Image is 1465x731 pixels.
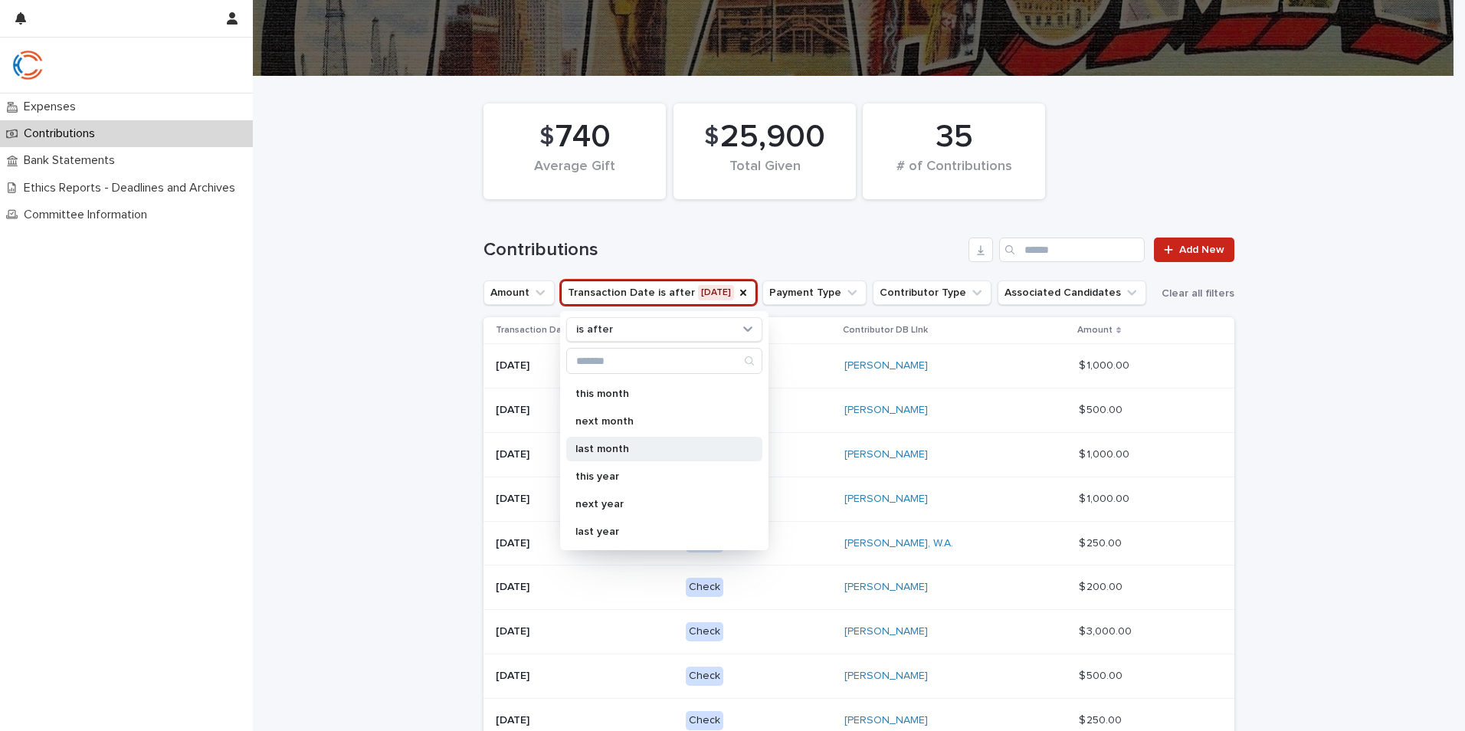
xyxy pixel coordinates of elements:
[575,416,738,427] p: next month
[539,123,554,152] span: $
[496,625,674,638] p: [DATE]
[844,625,928,638] a: [PERSON_NAME]
[12,50,43,80] img: qJrBEDQOT26p5MY9181R
[889,159,1019,191] div: # of Contributions
[496,537,674,550] p: [DATE]
[843,322,928,339] p: Contributor DB LInk
[844,448,928,461] a: [PERSON_NAME]
[483,388,1234,433] tr: [DATE]Credit Card[PERSON_NAME] $ 500.00$ 500.00
[496,404,674,417] p: [DATE]
[1079,445,1132,461] p: $ 1,000.00
[1079,534,1125,550] p: $ 250.00
[844,404,928,417] a: [PERSON_NAME]
[1179,244,1224,255] span: Add New
[18,208,159,222] p: Committee Information
[704,123,719,152] span: $
[1154,238,1234,262] a: Add New
[483,432,1234,477] tr: [DATE]Check[PERSON_NAME] $ 1,000.00$ 1,000.00
[1079,622,1135,638] p: $ 3,000.00
[496,493,674,506] p: [DATE]
[575,471,738,482] p: this year
[18,126,107,141] p: Contributions
[576,323,613,336] p: is after
[844,670,928,683] a: [PERSON_NAME]
[18,153,127,168] p: Bank Statements
[483,477,1234,521] tr: [DATE]Check[PERSON_NAME] $ 1,000.00$ 1,000.00
[496,448,674,461] p: [DATE]
[510,159,640,191] div: Average Gift
[483,239,962,261] h1: Contributions
[496,581,674,594] p: [DATE]
[18,100,88,114] p: Expenses
[720,118,825,156] span: 25,900
[556,118,611,156] span: 740
[873,280,991,305] button: Contributor Type
[889,118,1019,156] div: 35
[18,181,247,195] p: Ethics Reports - Deadlines and Archives
[1079,490,1132,506] p: $ 1,000.00
[496,322,572,339] p: Transaction Date
[844,359,928,372] a: [PERSON_NAME]
[700,159,830,191] div: Total Given
[575,444,738,454] p: last month
[998,280,1146,305] button: Associated Candidates
[483,654,1234,698] tr: [DATE]Check[PERSON_NAME] $ 500.00$ 500.00
[844,493,928,506] a: [PERSON_NAME]
[483,610,1234,654] tr: [DATE]Check[PERSON_NAME] $ 3,000.00$ 3,000.00
[686,667,723,686] div: Check
[686,711,723,730] div: Check
[1079,401,1126,417] p: $ 500.00
[1162,288,1234,299] span: Clear all filters
[561,280,756,305] button: Transaction Date
[483,565,1234,610] tr: [DATE]Check[PERSON_NAME] $ 200.00$ 200.00
[844,714,928,727] a: [PERSON_NAME]
[686,622,723,641] div: Check
[575,499,738,510] p: next year
[575,388,738,399] p: this month
[1077,322,1113,339] p: Amount
[483,280,555,305] button: Amount
[496,714,674,727] p: [DATE]
[762,280,867,305] button: Payment Type
[1079,356,1132,372] p: $ 1,000.00
[566,348,762,374] div: Search
[496,359,674,372] p: [DATE]
[686,578,723,597] div: Check
[1079,578,1126,594] p: $ 200.00
[999,238,1145,262] input: Search
[1079,667,1126,683] p: $ 500.00
[844,537,953,550] a: [PERSON_NAME], W.A.
[483,521,1234,565] tr: [DATE]Check[PERSON_NAME], W.A. $ 250.00$ 250.00
[496,670,674,683] p: [DATE]
[483,344,1234,388] tr: [DATE]Credit Card[PERSON_NAME] $ 1,000.00$ 1,000.00
[575,526,738,537] p: last year
[844,581,928,594] a: [PERSON_NAME]
[567,349,762,373] input: Search
[1155,282,1234,305] button: Clear all filters
[1079,711,1125,727] p: $ 250.00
